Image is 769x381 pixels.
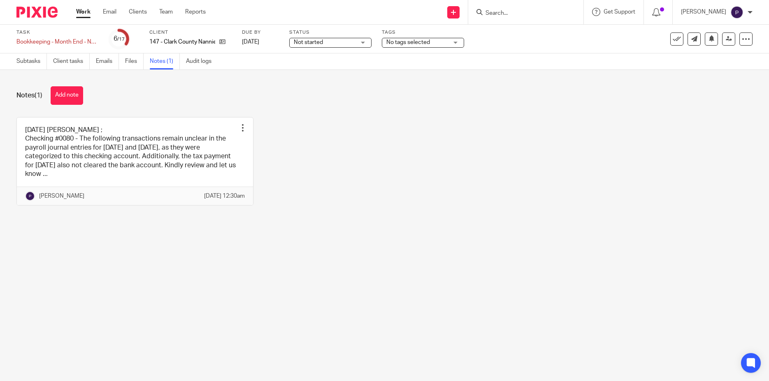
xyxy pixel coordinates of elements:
[51,86,83,105] button: Add note
[16,38,99,46] div: Bookkeeping - Month End - No monthly meeting
[681,8,726,16] p: [PERSON_NAME]
[386,39,430,45] span: No tags selected
[149,38,215,46] p: 147 - Clark County Nannies
[25,191,35,201] img: svg%3E
[242,39,259,45] span: [DATE]
[39,192,84,200] p: [PERSON_NAME]
[185,8,206,16] a: Reports
[129,8,147,16] a: Clients
[604,9,635,15] span: Get Support
[117,37,125,42] small: /17
[16,53,47,69] a: Subtasks
[730,6,743,19] img: svg%3E
[485,10,559,17] input: Search
[159,8,173,16] a: Team
[16,7,58,18] img: Pixie
[186,53,218,69] a: Audit logs
[289,29,372,36] label: Status
[382,29,464,36] label: Tags
[125,53,144,69] a: Files
[96,53,119,69] a: Emails
[76,8,91,16] a: Work
[294,39,323,45] span: Not started
[16,91,42,100] h1: Notes
[149,29,232,36] label: Client
[16,29,99,36] label: Task
[242,29,279,36] label: Due by
[150,53,180,69] a: Notes (1)
[103,8,116,16] a: Email
[35,92,42,99] span: (1)
[204,192,245,200] p: [DATE] 12:30am
[53,53,90,69] a: Client tasks
[114,34,125,44] div: 6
